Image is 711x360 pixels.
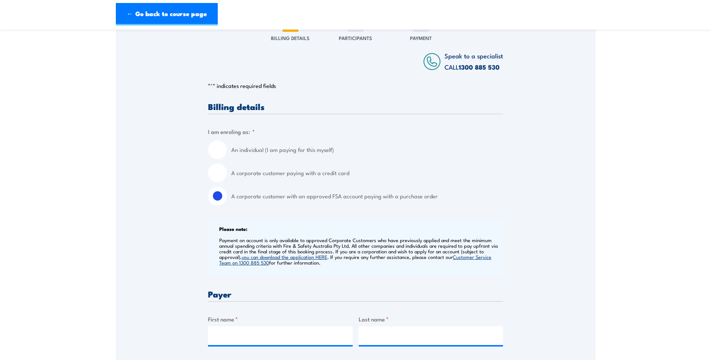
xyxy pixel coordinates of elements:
b: Please note: [219,225,247,232]
span: Billing Details [271,34,310,42]
span: Payment [410,34,432,42]
label: A corporate customer paying with a credit card [231,164,503,182]
a: you can download the application HERE [242,253,327,260]
h3: Payer [208,290,503,298]
a: 1300 885 530 [459,62,500,72]
a: Customer Service Team on 1300 885 530 [219,253,491,266]
span: Speak to a specialist CALL [445,51,503,71]
h3: Billing details [208,102,503,111]
span: Participants [339,34,372,42]
label: An individual (I am paying for this myself) [231,140,503,159]
label: First name [208,315,353,323]
label: A corporate customer with an approved FSA account paying with a purchase order [231,187,503,205]
a: ← Go back to course page [116,3,218,25]
p: " " indicates required fields [208,82,503,89]
label: Last name [359,315,503,323]
p: Payment on account is only available to approved Corporate Customers who have previously applied ... [219,237,501,265]
legend: I am enroling as: [208,127,255,136]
